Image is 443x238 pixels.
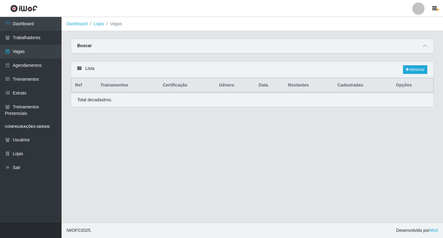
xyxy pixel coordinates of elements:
[429,228,438,233] a: iWof
[71,62,433,78] div: Lista
[392,78,433,93] th: Opções
[285,78,334,93] th: Restantes
[97,78,159,93] th: Trainamentos
[66,21,88,26] a: Dashboard
[77,97,112,103] p: Total de cadastros.
[10,5,38,12] img: CoreUI Logo
[215,78,255,93] th: Gênero
[71,78,97,93] th: Ref
[403,65,427,74] a: Adicionar
[396,227,438,234] span: Desenvolvido por
[66,227,92,234] span: © 2025 .
[255,78,285,93] th: Data
[104,21,122,27] li: Vagas
[62,17,443,31] nav: breadcrumb
[159,78,215,93] th: Certificação
[77,43,92,48] strong: Buscar
[334,78,392,93] th: Cadastradas
[66,228,78,233] span: IWOF
[94,21,104,26] a: Lojas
